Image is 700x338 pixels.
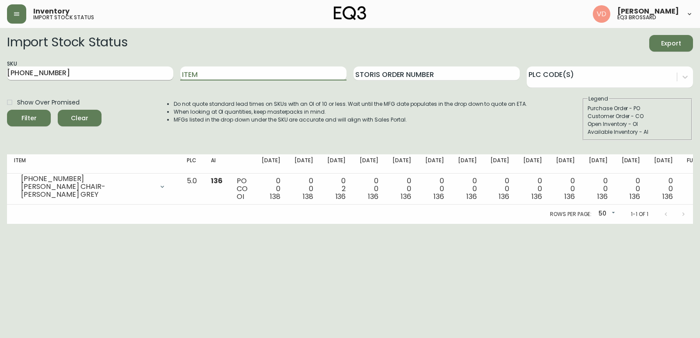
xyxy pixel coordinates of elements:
[564,192,575,202] span: 136
[466,192,477,202] span: 136
[294,177,313,201] div: 0 0
[320,154,353,174] th: [DATE]
[353,154,385,174] th: [DATE]
[588,95,609,103] legend: Legend
[595,207,617,221] div: 50
[532,192,542,202] span: 136
[17,98,80,107] span: Show Over Promised
[336,192,346,202] span: 136
[7,110,51,126] button: Filter
[630,192,640,202] span: 136
[516,154,549,174] th: [DATE]
[7,35,127,52] h2: Import Stock Status
[622,177,640,201] div: 0 0
[204,154,230,174] th: AI
[483,154,516,174] th: [DATE]
[523,177,542,201] div: 0 0
[211,176,223,186] span: 136
[588,112,687,120] div: Customer Order - CO
[550,210,591,218] p: Rows per page:
[65,113,94,124] span: Clear
[58,110,101,126] button: Clear
[180,174,204,205] td: 5.0
[615,154,647,174] th: [DATE]
[392,177,411,201] div: 0 0
[662,192,673,202] span: 136
[334,6,366,20] img: logo
[458,177,477,201] div: 0 0
[270,192,280,202] span: 138
[490,177,509,201] div: 0 0
[617,15,656,20] h5: eq3 brossard
[180,154,204,174] th: PLC
[237,177,248,201] div: PO CO
[21,183,154,199] div: [PERSON_NAME] CHAIR-[PERSON_NAME] GREY
[7,154,180,174] th: Item
[21,175,154,183] div: [PHONE_NUMBER]
[287,154,320,174] th: [DATE]
[174,100,527,108] li: Do not quote standard lead times on SKUs with an OI of 10 or less. Wait until the MFG date popula...
[237,192,244,202] span: OI
[360,177,378,201] div: 0 0
[303,192,313,202] span: 138
[597,192,608,202] span: 136
[647,154,680,174] th: [DATE]
[582,154,615,174] th: [DATE]
[425,177,444,201] div: 0 0
[617,8,679,15] span: [PERSON_NAME]
[33,15,94,20] h5: import stock status
[262,177,280,201] div: 0 0
[589,177,608,201] div: 0 0
[451,154,484,174] th: [DATE]
[588,128,687,136] div: Available Inventory - AI
[385,154,418,174] th: [DATE]
[418,154,451,174] th: [DATE]
[33,8,70,15] span: Inventory
[588,120,687,128] div: Open Inventory - OI
[649,35,693,52] button: Export
[327,177,346,201] div: 0 2
[401,192,411,202] span: 136
[656,38,686,49] span: Export
[654,177,673,201] div: 0 0
[588,105,687,112] div: Purchase Order - PO
[593,5,610,23] img: 34cbe8de67806989076631741e6a7c6b
[14,177,173,196] div: [PHONE_NUMBER][PERSON_NAME] CHAIR-[PERSON_NAME] GREY
[631,210,648,218] p: 1-1 of 1
[499,192,509,202] span: 136
[556,177,575,201] div: 0 0
[434,192,444,202] span: 136
[255,154,287,174] th: [DATE]
[174,116,527,124] li: MFGs listed in the drop down under the SKU are accurate and will align with Sales Portal.
[368,192,378,202] span: 136
[549,154,582,174] th: [DATE]
[174,108,527,116] li: When looking at OI quantities, keep masterpacks in mind.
